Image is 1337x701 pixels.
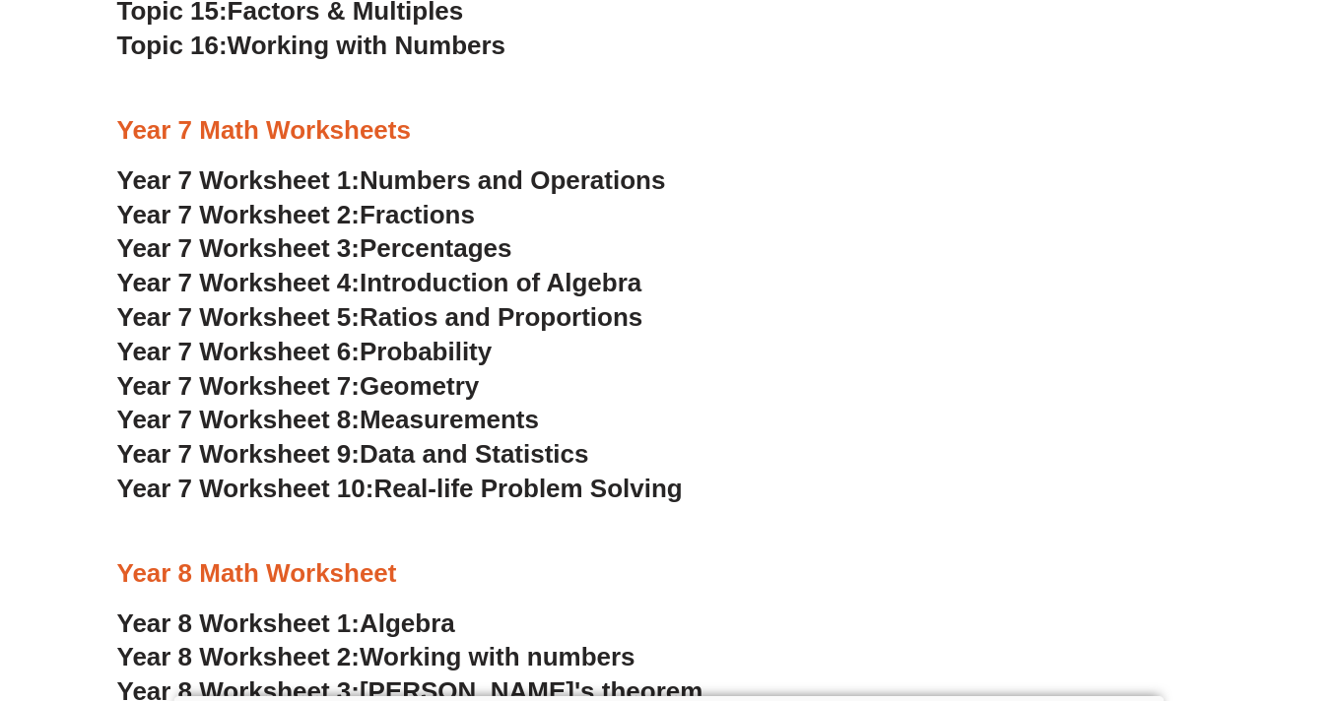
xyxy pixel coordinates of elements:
[117,608,455,638] a: Year 8 Worksheet 1:Algebra
[117,371,480,401] a: Year 7 Worksheet 7:Geometry
[117,31,228,60] span: Topic 16:
[228,31,505,60] span: Working with Numbers
[360,608,455,638] span: Algebra
[360,405,539,434] span: Measurements
[117,200,361,229] span: Year 7 Worksheet 2:
[117,642,361,671] span: Year 8 Worksheet 2:
[360,371,479,401] span: Geometry
[360,642,635,671] span: Working with numbers
[360,200,475,229] span: Fractions
[117,302,361,332] span: Year 7 Worksheet 5:
[360,439,589,469] span: Data and Statistics
[117,474,374,503] span: Year 7 Worksheet 10:
[1238,606,1337,701] iframe: Chat Widget
[360,337,492,366] span: Probability
[360,165,665,195] span: Numbers and Operations
[117,268,361,297] span: Year 7 Worksheet 4:
[117,405,539,434] a: Year 7 Worksheet 8:Measurements
[117,233,361,263] span: Year 7 Worksheet 3:
[117,114,1221,148] h3: Year 7 Math Worksheets
[360,233,512,263] span: Percentages
[117,474,683,503] a: Year 7 Worksheet 10:Real-life Problem Solving
[117,233,512,263] a: Year 7 Worksheet 3:Percentages
[117,268,642,297] a: Year 7 Worksheet 4:Introduction of Algebra
[117,200,475,229] a: Year 7 Worksheet 2:Fractions
[117,642,635,671] a: Year 8 Worksheet 2:Working with numbers
[117,337,361,366] span: Year 7 Worksheet 6:
[117,371,361,401] span: Year 7 Worksheet 7:
[117,405,361,434] span: Year 7 Worksheet 8:
[117,439,589,469] a: Year 7 Worksheet 9:Data and Statistics
[117,165,666,195] a: Year 7 Worksheet 1:Numbers and Operations
[373,474,682,503] span: Real-life Problem Solving
[117,165,361,195] span: Year 7 Worksheet 1:
[117,557,1221,591] h3: Year 8 Math Worksheet
[117,439,361,469] span: Year 7 Worksheet 9:
[117,302,643,332] a: Year 7 Worksheet 5:Ratios and Proportions
[117,608,361,638] span: Year 8 Worksheet 1:
[360,268,641,297] span: Introduction of Algebra
[360,302,642,332] span: Ratios and Proportions
[117,31,506,60] a: Topic 16:Working with Numbers
[117,337,493,366] a: Year 7 Worksheet 6:Probability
